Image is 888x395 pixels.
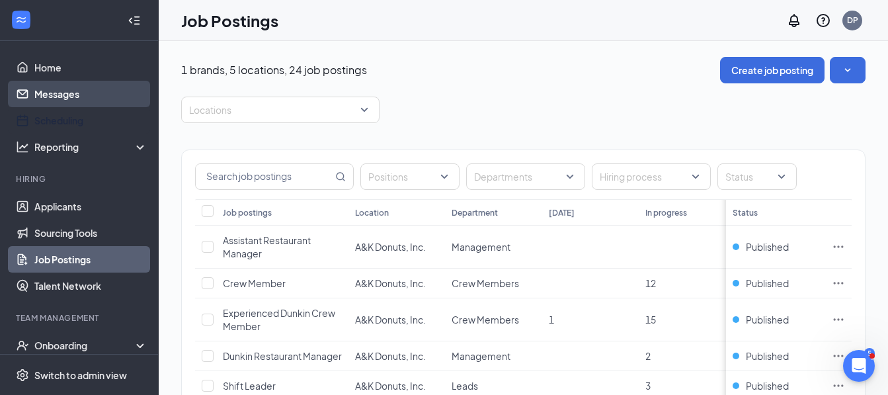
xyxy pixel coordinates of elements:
[832,379,845,392] svg: Ellipses
[452,207,498,218] div: Department
[452,380,478,392] span: Leads
[34,273,147,299] a: Talent Network
[335,171,346,182] svg: MagnifyingGlass
[181,63,367,77] p: 1 brands, 5 locations, 24 job postings
[181,9,278,32] h1: Job Postings
[832,277,845,290] svg: Ellipses
[34,220,147,246] a: Sourcing Tools
[34,107,147,134] a: Scheduling
[223,380,276,392] span: Shift Leader
[746,240,789,253] span: Published
[830,57,866,83] button: SmallChevronDown
[15,13,28,26] svg: WorkstreamLogo
[223,207,272,218] div: Job postings
[16,339,29,352] svg: UserCheck
[16,173,145,185] div: Hiring
[223,277,286,289] span: Crew Member
[720,57,825,83] button: Create job posting
[452,277,519,289] span: Crew Members
[452,241,510,253] span: Management
[445,298,542,341] td: Crew Members
[16,140,29,154] svg: Analysis
[34,246,147,273] a: Job Postings
[445,269,542,298] td: Crew Members
[34,140,148,154] div: Reporting
[452,350,510,362] span: Management
[841,64,854,77] svg: SmallChevronDown
[786,13,802,28] svg: Notifications
[832,349,845,363] svg: Ellipses
[832,313,845,326] svg: Ellipses
[196,164,333,189] input: Search job postings
[34,339,136,352] div: Onboarding
[843,350,875,382] iframe: Intercom live chat
[355,207,389,218] div: Location
[445,226,542,269] td: Management
[223,307,335,332] span: Experienced Dunkin Crew Member
[726,199,825,226] th: Status
[16,369,29,382] svg: Settings
[355,277,426,289] span: A&K Donuts, Inc.
[445,341,542,371] td: Management
[746,277,789,290] span: Published
[815,13,831,28] svg: QuestionInfo
[34,193,147,220] a: Applicants
[832,240,845,253] svg: Ellipses
[128,14,141,27] svg: Collapse
[452,314,519,326] span: Crew Members
[223,234,311,259] span: Assistant Restaurant Manager
[34,54,147,81] a: Home
[355,350,426,362] span: A&K Donuts, Inc.
[645,350,651,362] span: 2
[746,349,789,363] span: Published
[355,314,426,326] span: A&K Donuts, Inc.
[348,226,445,269] td: A&K Donuts, Inc.
[34,81,147,107] a: Messages
[645,314,656,326] span: 15
[639,199,735,226] th: In progress
[348,341,445,371] td: A&K Donuts, Inc.
[16,312,145,324] div: Team Management
[348,269,445,298] td: A&K Donuts, Inc.
[355,241,426,253] span: A&K Donuts, Inc.
[746,313,789,326] span: Published
[847,15,858,26] div: DP
[549,314,554,326] span: 1
[542,199,639,226] th: [DATE]
[645,380,651,392] span: 3
[864,348,875,359] div: 5
[348,298,445,341] td: A&K Donuts, Inc.
[645,277,656,289] span: 12
[355,380,426,392] span: A&K Donuts, Inc.
[223,350,342,362] span: Dunkin Restaurant Manager
[746,379,789,392] span: Published
[34,369,127,382] div: Switch to admin view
